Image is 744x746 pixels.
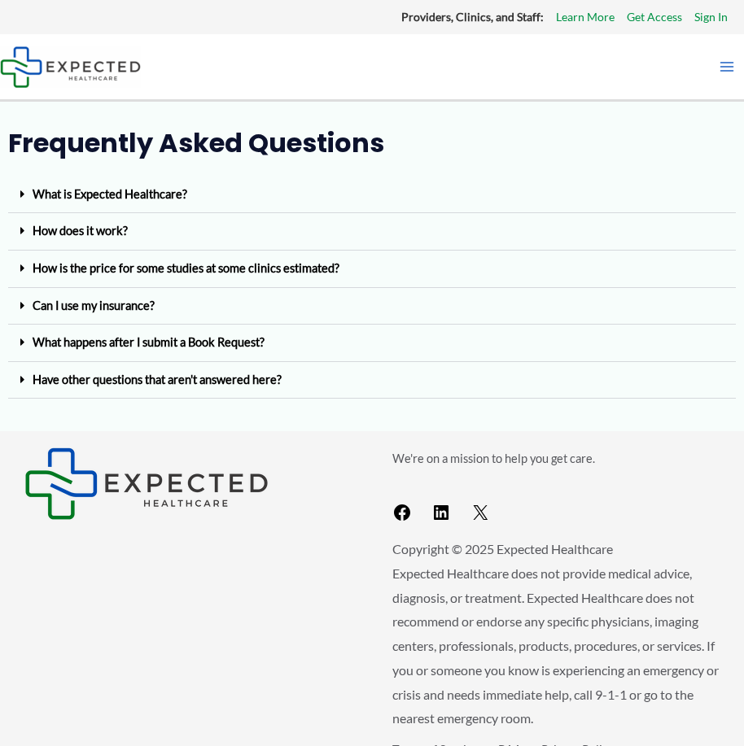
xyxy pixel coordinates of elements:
div: What is Expected Healthcare? [8,177,736,214]
div: Have other questions that aren't answered here? [8,362,736,399]
a: Learn More [556,7,615,28]
div: What happens after I submit a Book Request? [8,325,736,362]
p: We're on a mission to help you get care. [392,447,720,469]
aside: Footer Widget 1 [24,447,352,520]
a: How does it work? [33,224,128,238]
button: Main menu toggle [710,50,744,84]
h2: Frequently Asked Questions [8,126,736,160]
div: How is the price for some studies at some clinics estimated? [8,251,736,288]
strong: Providers, Clinics, and Staff: [401,10,544,24]
a: Sign In [694,7,728,28]
div: How does it work? [8,213,736,251]
a: What happens after I submit a Book Request? [33,335,265,349]
a: What is Expected Healthcare? [33,187,187,201]
a: How is the price for some studies at some clinics estimated? [33,261,339,275]
span: Copyright © 2025 Expected Healthcare [392,541,613,556]
a: Can I use my insurance? [33,299,155,312]
a: Get Access [627,7,682,28]
div: Can I use my insurance? [8,288,736,325]
span: Expected Healthcare does not provide medical advice, diagnosis, or treatment. Expected Healthcare... [392,565,719,726]
a: Have other questions that aren't answered here? [33,373,282,386]
img: Expected Healthcare Logo - side, dark font, small [24,447,269,520]
aside: Footer Widget 2 [392,447,720,529]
